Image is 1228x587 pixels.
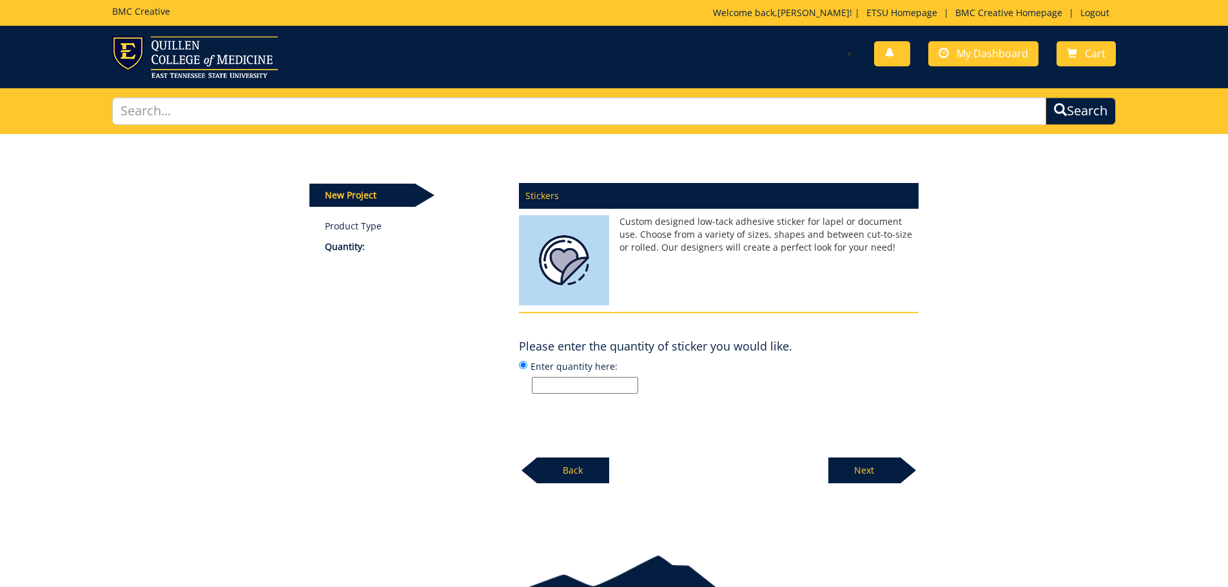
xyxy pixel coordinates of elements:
[949,6,1069,19] a: BMC Creative Homepage
[519,361,527,369] input: Enter quantity here:
[112,97,1047,125] input: Search...
[325,220,500,233] a: Product Type
[957,46,1028,61] span: My Dashboard
[519,183,919,209] p: Stickers
[713,6,1116,19] p: Welcome back, ! | | |
[519,340,792,353] h4: Please enter the quantity of sticker you would like.
[928,41,1038,66] a: My Dashboard
[1074,6,1116,19] a: Logout
[112,36,278,78] img: ETSU logo
[519,359,919,394] label: Enter quantity here:
[1046,97,1116,125] button: Search
[532,377,638,394] input: Enter quantity here:
[860,6,944,19] a: ETSU Homepage
[1057,41,1116,66] a: Cart
[325,240,500,253] p: Quantity:
[828,457,901,483] p: Next
[537,457,609,483] p: Back
[112,6,170,16] h5: BMC Creative
[309,184,415,207] p: New Project
[1085,46,1106,61] span: Cart
[519,215,919,254] p: Custom designed low-tack adhesive sticker for lapel or document use. Choose from a variety of siz...
[777,6,850,19] a: [PERSON_NAME]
